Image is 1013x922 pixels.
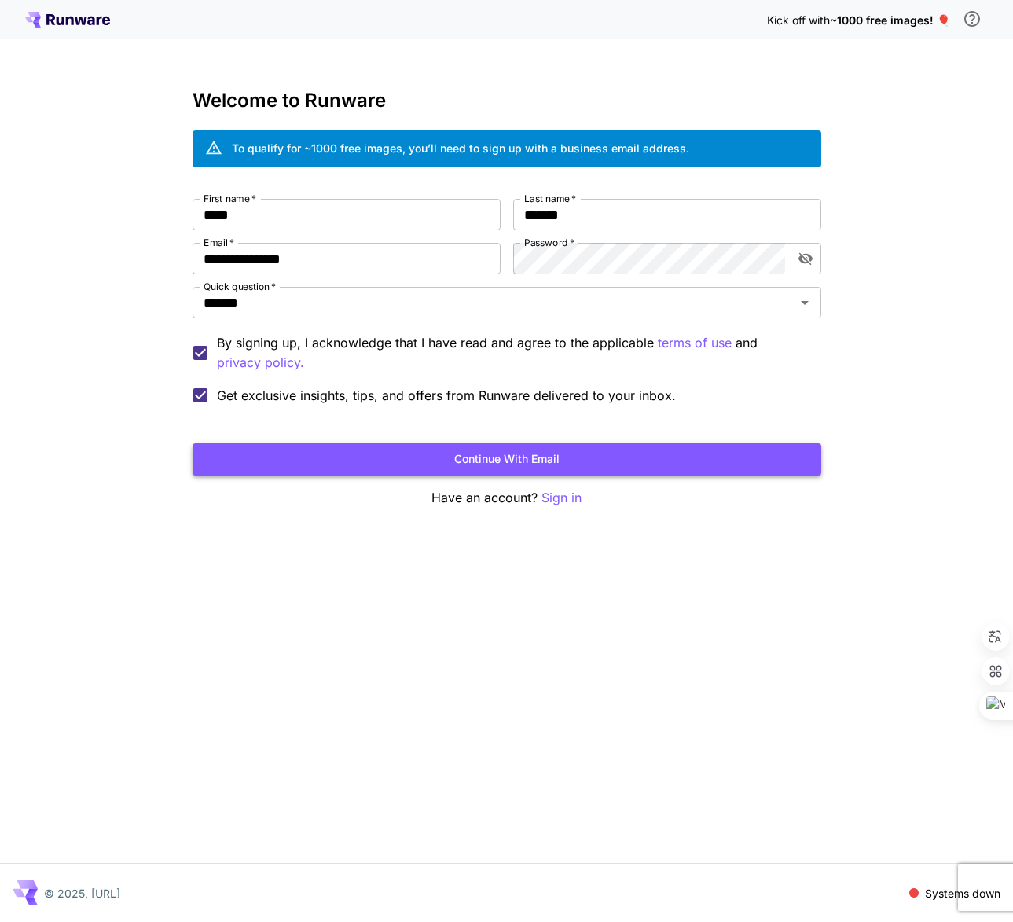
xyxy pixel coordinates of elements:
[524,236,574,249] label: Password
[232,140,689,156] div: To qualify for ~1000 free images, you’ll need to sign up with a business email address.
[217,353,304,373] p: privacy policy.
[658,333,732,353] p: terms of use
[44,885,120,902] p: © 2025, [URL]
[794,292,816,314] button: Open
[204,236,234,249] label: Email
[925,885,1000,902] p: Systems down
[956,3,988,35] button: In order to qualify for free credit, you need to sign up with a business email address and click ...
[524,192,576,205] label: Last name
[217,353,304,373] button: By signing up, I acknowledge that I have read and agree to the applicable terms of use and
[193,443,821,476] button: Continue with email
[217,386,676,405] span: Get exclusive insights, tips, and offers from Runware delivered to your inbox.
[193,488,821,508] p: Have an account?
[541,488,582,508] button: Sign in
[217,333,809,373] p: By signing up, I acknowledge that I have read and agree to the applicable and
[193,90,821,112] h3: Welcome to Runware
[791,244,820,273] button: toggle password visibility
[204,280,276,293] label: Quick question
[658,333,732,353] button: By signing up, I acknowledge that I have read and agree to the applicable and privacy policy.
[204,192,256,205] label: First name
[767,13,830,27] span: Kick off with
[830,13,950,27] span: ~1000 free images! 🎈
